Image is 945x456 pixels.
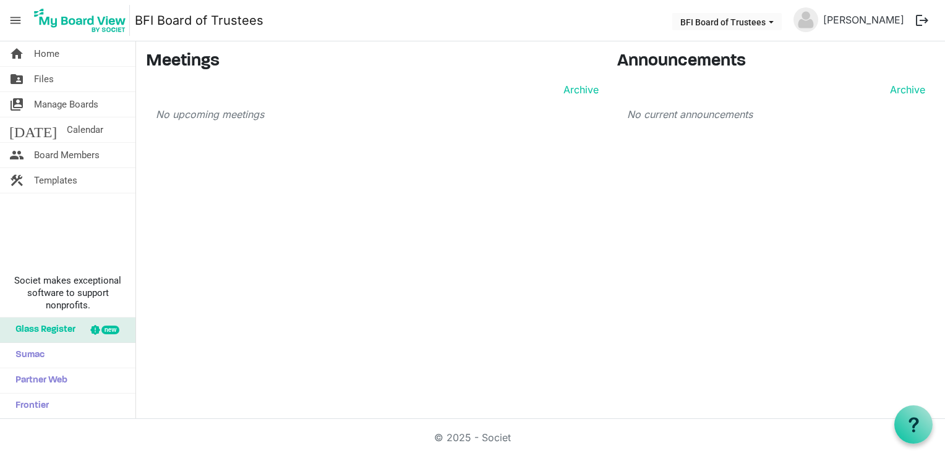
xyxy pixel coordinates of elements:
[101,326,119,334] div: new
[818,7,909,32] a: [PERSON_NAME]
[9,92,24,117] span: switch_account
[627,107,925,122] p: No current announcements
[67,117,103,142] span: Calendar
[34,92,98,117] span: Manage Boards
[34,143,100,167] span: Board Members
[9,143,24,167] span: people
[34,41,59,66] span: Home
[4,9,27,32] span: menu
[558,82,599,97] a: Archive
[9,394,49,418] span: Frontier
[9,368,67,393] span: Partner Web
[30,5,135,36] a: My Board View Logo
[9,343,45,368] span: Sumac
[6,274,130,311] span: Societ makes exceptional software to support nonprofits.
[617,51,935,72] h3: Announcements
[9,117,57,142] span: [DATE]
[30,5,130,36] img: My Board View Logo
[793,7,818,32] img: no-profile-picture.svg
[434,431,511,444] a: © 2025 - Societ
[9,318,75,342] span: Glass Register
[9,41,24,66] span: home
[885,82,925,97] a: Archive
[135,8,263,33] a: BFI Board of Trustees
[9,168,24,193] span: construction
[146,51,599,72] h3: Meetings
[156,107,599,122] p: No upcoming meetings
[34,67,54,91] span: Files
[9,67,24,91] span: folder_shared
[909,7,935,33] button: logout
[34,168,77,193] span: Templates
[672,13,782,30] button: BFI Board of Trustees dropdownbutton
